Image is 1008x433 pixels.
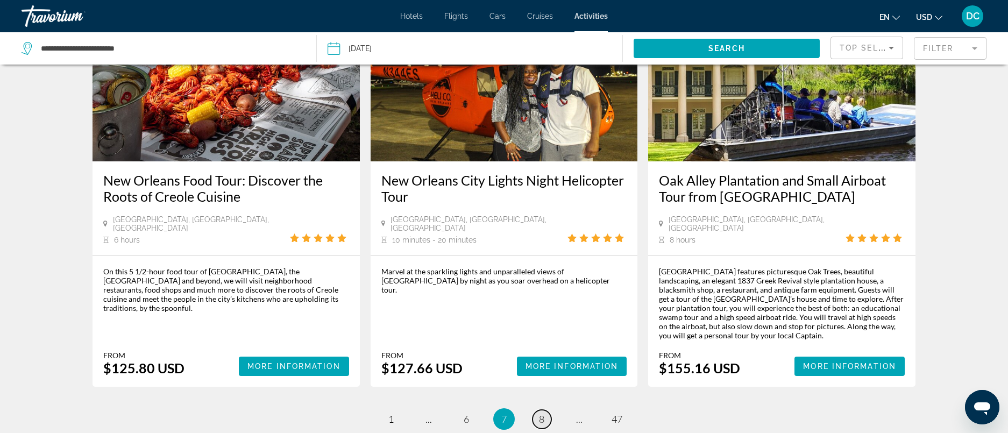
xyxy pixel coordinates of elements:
[392,236,477,244] span: 10 minutes - 20 minutes
[526,362,619,371] span: More Information
[659,351,740,360] div: From
[959,5,986,27] button: User Menu
[247,362,340,371] span: More Information
[328,32,622,65] button: Date: Sep 26, 2025
[840,44,901,52] span: Top Sellers
[574,12,608,20] a: Activities
[840,41,894,54] mat-select: Sort by
[103,172,349,204] a: New Orleans Food Tour: Discover the Roots of Creole Cuisine
[22,2,129,30] a: Travorium
[916,13,932,22] span: USD
[103,351,184,360] div: From
[670,236,695,244] span: 8 hours
[803,362,896,371] span: More Information
[612,413,622,425] span: 47
[539,413,544,425] span: 8
[576,413,583,425] span: ...
[916,9,942,25] button: Change currency
[879,9,900,25] button: Change language
[966,11,979,22] span: DC
[659,360,740,376] div: $155.16 USD
[113,215,290,232] span: [GEOGRAPHIC_DATA], [GEOGRAPHIC_DATA], [GEOGRAPHIC_DATA]
[444,12,468,20] a: Flights
[914,37,986,60] button: Filter
[501,413,507,425] span: 7
[391,215,567,232] span: [GEOGRAPHIC_DATA], [GEOGRAPHIC_DATA], [GEOGRAPHIC_DATA]
[381,351,463,360] div: From
[708,44,745,53] span: Search
[489,12,506,20] a: Cars
[381,267,627,294] div: Marvel at the sparkling lights and unparalleled views of [GEOGRAPHIC_DATA] by night as you soar o...
[634,39,820,58] button: Search
[93,408,915,430] nav: Pagination
[659,172,905,204] a: Oak Alley Plantation and Small Airboat Tour from [GEOGRAPHIC_DATA]
[114,236,140,244] span: 6 hours
[381,172,627,204] a: New Orleans City Lights Night Helicopter Tour
[381,360,463,376] div: $127.66 USD
[517,357,627,376] button: More Information
[425,413,432,425] span: ...
[103,267,349,313] div: On this 5 1/2-hour food tour of [GEOGRAPHIC_DATA], the [GEOGRAPHIC_DATA] and beyond, we will visi...
[400,12,423,20] a: Hotels
[527,12,553,20] a: Cruises
[239,357,349,376] button: More Information
[879,13,890,22] span: en
[794,357,905,376] button: More Information
[965,390,999,424] iframe: Button to launch messaging window
[669,215,846,232] span: [GEOGRAPHIC_DATA], [GEOGRAPHIC_DATA], [GEOGRAPHIC_DATA]
[659,267,905,340] div: [GEOGRAPHIC_DATA] features picturesque Oak Trees, beautiful landscaping, an elegant 1837 Greek Re...
[464,413,469,425] span: 6
[103,360,184,376] div: $125.80 USD
[388,413,394,425] span: 1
